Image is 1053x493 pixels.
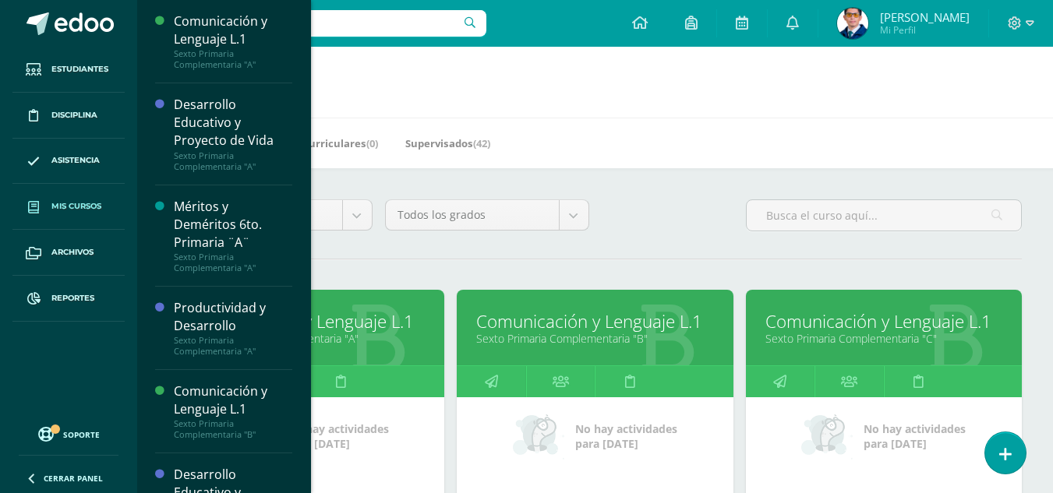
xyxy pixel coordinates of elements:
[864,421,966,451] span: No hay actividades para [DATE]
[19,423,118,444] a: Soporte
[513,413,564,460] img: no_activities_small.png
[398,200,547,230] span: Todos los grados
[405,131,490,156] a: Supervisados(42)
[174,382,292,440] a: Comunicación y Lenguaje L.1Sexto Primaria Complementaria "B"
[12,93,125,139] a: Disciplina
[174,252,292,273] div: Sexto Primaria Complementaria "A"
[51,63,108,76] span: Estudiantes
[174,48,292,70] div: Sexto Primaria Complementaria "A"
[837,8,868,39] img: f8528e83a30c07a06aa6af360d30ac42.png
[44,473,103,484] span: Cerrar panel
[174,150,292,172] div: Sexto Primaria Complementaria "A"
[174,299,292,335] div: Productividad y Desarrollo
[51,154,100,167] span: Asistencia
[386,200,588,230] a: Todos los grados
[174,198,292,252] div: Méritos y Deméritos 6to. Primaria ¨A¨
[12,139,125,185] a: Asistencia
[765,331,1002,346] a: Sexto Primaria Complementaria "C"
[174,12,292,48] div: Comunicación y Lenguaje L.1
[476,331,713,346] a: Sexto Primaria Complementaria "B"
[12,47,125,93] a: Estudiantes
[12,184,125,230] a: Mis cursos
[174,198,292,273] a: Méritos y Deméritos 6to. Primaria ¨A¨Sexto Primaria Complementaria "A"
[747,200,1021,231] input: Busca el curso aquí...
[287,421,389,451] span: No hay actividades para [DATE]
[765,309,1002,333] a: Comunicación y Lenguaje L.1
[575,421,677,451] span: No hay actividades para [DATE]
[51,109,97,121] span: Disciplina
[12,276,125,322] a: Reportes
[174,382,292,418] div: Comunicación y Lenguaje L.1
[174,12,292,70] a: Comunicación y Lenguaje L.1Sexto Primaria Complementaria "A"
[174,96,292,171] a: Desarrollo Educativo y Proyecto de VidaSexto Primaria Complementaria "A"
[473,136,490,150] span: (42)
[256,131,378,156] a: Mis Extracurriculares(0)
[174,418,292,440] div: Sexto Primaria Complementaria "B"
[476,309,713,333] a: Comunicación y Lenguaje L.1
[147,10,486,37] input: Busca un usuario...
[51,200,101,213] span: Mis cursos
[174,299,292,357] a: Productividad y DesarrolloSexto Primaria Complementaria "A"
[63,429,100,440] span: Soporte
[51,292,94,305] span: Reportes
[880,9,970,25] span: [PERSON_NAME]
[174,96,292,150] div: Desarrollo Educativo y Proyecto de Vida
[174,335,292,357] div: Sexto Primaria Complementaria "A"
[51,246,94,259] span: Archivos
[880,23,970,37] span: Mi Perfil
[12,230,125,276] a: Archivos
[366,136,378,150] span: (0)
[801,413,853,460] img: no_activities_small.png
